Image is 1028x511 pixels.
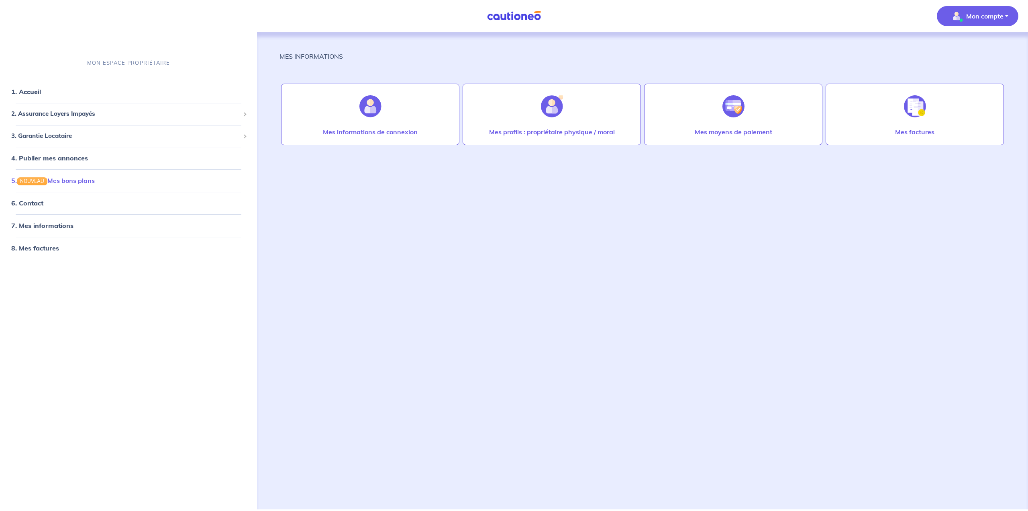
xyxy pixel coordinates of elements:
[695,127,772,137] p: Mes moyens de paiement
[3,218,254,234] div: 7. Mes informations
[87,59,170,67] p: MON ESPACE PROPRIÉTAIRE
[3,172,254,189] div: 5.NOUVEAUMes bons plans
[11,109,240,119] span: 2. Assurance Loyers Impayés
[3,128,254,144] div: 3. Garantie Locataire
[3,150,254,166] div: 4. Publier mes annonces
[489,127,615,137] p: Mes profils : propriétaire physique / moral
[484,11,544,21] img: Cautioneo
[722,95,744,117] img: illu_credit_card_no_anim.svg
[904,95,926,117] img: illu_invoice.svg
[966,11,1004,21] p: Mon compte
[359,95,381,117] img: illu_account.svg
[279,51,343,61] p: MES INFORMATIONS
[11,88,41,96] a: 1. Accueil
[3,84,254,100] div: 1. Accueil
[895,127,934,137] p: Mes factures
[11,222,73,230] a: 7. Mes informations
[3,106,254,122] div: 2. Assurance Loyers Impayés
[950,10,963,23] img: illu_account_valid_menu.svg
[541,95,563,117] img: illu_account_add.svg
[3,240,254,256] div: 8. Mes factures
[11,131,240,141] span: 3. Garantie Locataire
[11,244,59,252] a: 8. Mes factures
[11,176,95,185] a: 5.NOUVEAUMes bons plans
[937,6,1018,26] button: illu_account_valid_menu.svgMon compte
[323,127,418,137] p: Mes informations de connexion
[11,199,43,207] a: 6. Contact
[3,195,254,211] div: 6. Contact
[11,154,88,162] a: 4. Publier mes annonces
